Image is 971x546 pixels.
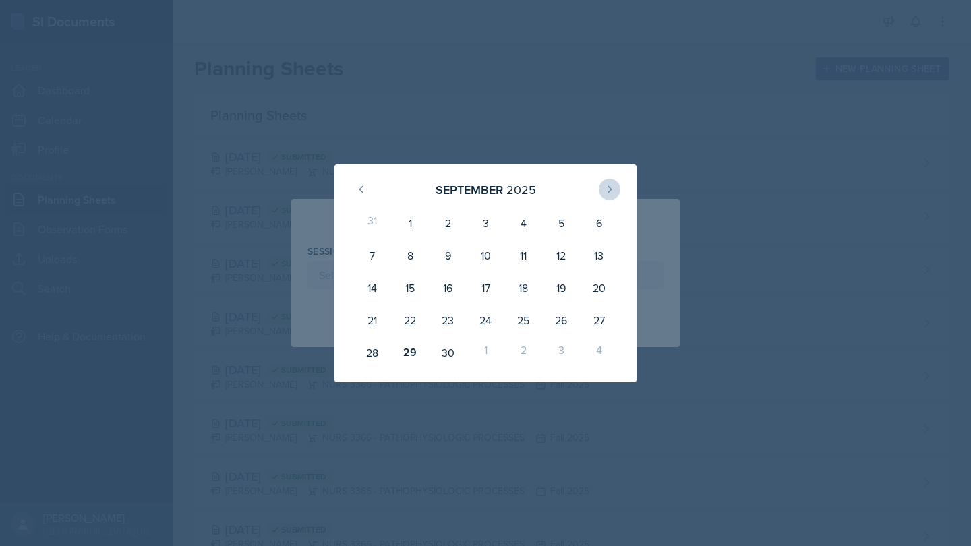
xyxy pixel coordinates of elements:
div: September [436,181,503,199]
div: 21 [353,304,391,336]
div: 25 [504,304,542,336]
div: 28 [353,336,391,369]
div: 17 [467,272,504,304]
div: 13 [580,239,618,272]
div: 9 [429,239,467,272]
div: 2025 [506,181,536,199]
div: 18 [504,272,542,304]
div: 26 [542,304,580,336]
div: 7 [353,239,391,272]
div: 3 [542,336,580,369]
div: 27 [580,304,618,336]
div: 11 [504,239,542,272]
div: 6 [580,207,618,239]
div: 30 [429,336,467,369]
div: 8 [391,239,429,272]
div: 1 [467,336,504,369]
div: 5 [542,207,580,239]
div: 16 [429,272,467,304]
div: 10 [467,239,504,272]
div: 23 [429,304,467,336]
div: 2 [504,336,542,369]
div: 31 [353,207,391,239]
div: 24 [467,304,504,336]
div: 20 [580,272,618,304]
div: 4 [580,336,618,369]
div: 19 [542,272,580,304]
div: 1 [391,207,429,239]
div: 15 [391,272,429,304]
div: 29 [391,336,429,369]
div: 14 [353,272,391,304]
div: 22 [391,304,429,336]
div: 4 [504,207,542,239]
div: 12 [542,239,580,272]
div: 2 [429,207,467,239]
div: 3 [467,207,504,239]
